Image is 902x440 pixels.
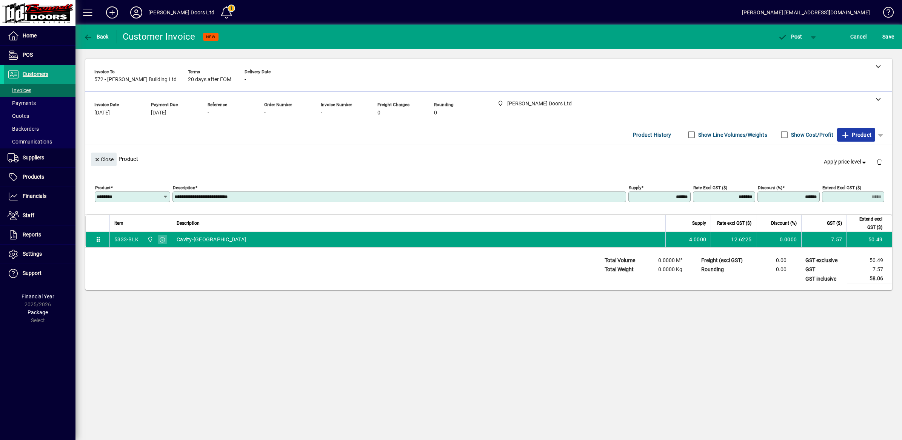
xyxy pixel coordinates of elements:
app-page-header-button: Close [89,156,119,162]
div: 5333-BLK [114,236,139,243]
span: Home [23,32,37,39]
button: Profile [124,6,148,19]
td: 50.49 [847,232,892,247]
span: Description [177,219,200,227]
span: Cavity-[GEOGRAPHIC_DATA] [177,236,246,243]
span: Product History [633,129,671,141]
div: Product [85,145,892,173]
span: Quotes [8,113,29,119]
span: S [882,34,885,40]
button: Close [91,153,117,166]
span: Extend excl GST ($) [851,215,882,232]
td: 7.57 [801,232,847,247]
span: Settings [23,251,42,257]
mat-label: Product [95,185,111,190]
a: Quotes [4,110,75,122]
button: Save [880,30,896,43]
td: Total Volume [601,256,646,265]
span: Payments [8,100,36,106]
span: Financial Year [22,293,54,300]
div: [PERSON_NAME] Doors Ltd [148,6,214,19]
span: GST ($) [827,219,842,227]
div: Customer Invoice [123,31,195,43]
span: ost [778,34,802,40]
a: Products [4,168,75,187]
span: Backorders [8,126,39,132]
span: - [264,110,266,116]
span: Apply price level [824,158,868,166]
span: [DATE] [94,110,110,116]
label: Show Cost/Profit [790,131,833,139]
td: Total Weight [601,265,646,274]
span: Suppliers [23,154,44,161]
span: 20 days after EOM [188,77,231,83]
a: Home [4,26,75,45]
mat-label: Supply [629,185,641,190]
span: Product [841,129,871,141]
span: ave [882,31,894,43]
a: Communications [4,135,75,148]
div: 12.6225 [716,236,751,243]
a: Financials [4,187,75,206]
label: Show Line Volumes/Weights [697,131,767,139]
td: 0.0000 Kg [646,265,691,274]
span: 572 - [PERSON_NAME] Building Ltd [94,77,177,83]
td: 7.57 [847,265,892,274]
span: P [791,34,794,40]
a: Suppliers [4,148,75,167]
span: Financials [23,193,46,199]
span: Communications [8,139,52,145]
span: Reports [23,232,41,238]
span: Back [83,34,109,40]
td: GST [802,265,847,274]
span: 0 [377,110,380,116]
td: Freight (excl GST) [697,256,750,265]
a: Knowledge Base [877,2,893,26]
span: Discount (%) [771,219,797,227]
span: POS [23,52,33,58]
button: Post [774,30,806,43]
td: 0.0000 M³ [646,256,691,265]
div: [PERSON_NAME] [EMAIL_ADDRESS][DOMAIN_NAME] [742,6,870,19]
button: Product History [630,128,674,142]
a: Staff [4,206,75,225]
mat-label: Extend excl GST ($) [822,185,861,190]
span: Close [94,153,114,166]
mat-label: Discount (%) [758,185,782,190]
app-page-header-button: Back [75,30,117,43]
button: Cancel [848,30,869,43]
td: 50.49 [847,256,892,265]
app-page-header-button: Delete [870,158,888,165]
span: - [208,110,209,116]
a: Backorders [4,122,75,135]
td: Rounding [697,265,750,274]
button: Delete [870,153,888,171]
span: Support [23,270,42,276]
td: GST exclusive [802,256,847,265]
td: GST inclusive [802,274,847,284]
span: Rate excl GST ($) [717,219,751,227]
a: Invoices [4,84,75,97]
span: Invoices [8,87,31,93]
a: Settings [4,245,75,264]
span: Item [114,219,123,227]
a: Support [4,264,75,283]
td: 0.00 [750,265,796,274]
td: 0.0000 [756,232,801,247]
span: Customers [23,71,48,77]
a: Reports [4,225,75,244]
span: Package [28,309,48,315]
td: 0.00 [750,256,796,265]
button: Add [100,6,124,19]
span: Products [23,174,44,180]
button: Product [837,128,875,142]
a: Payments [4,97,75,110]
a: POS [4,46,75,65]
span: Cancel [850,31,867,43]
span: - [321,110,322,116]
button: Apply price level [821,155,871,169]
button: Back [82,30,111,43]
span: - [245,77,246,83]
span: 4.0000 [689,236,707,243]
mat-label: Rate excl GST ($) [693,185,727,190]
